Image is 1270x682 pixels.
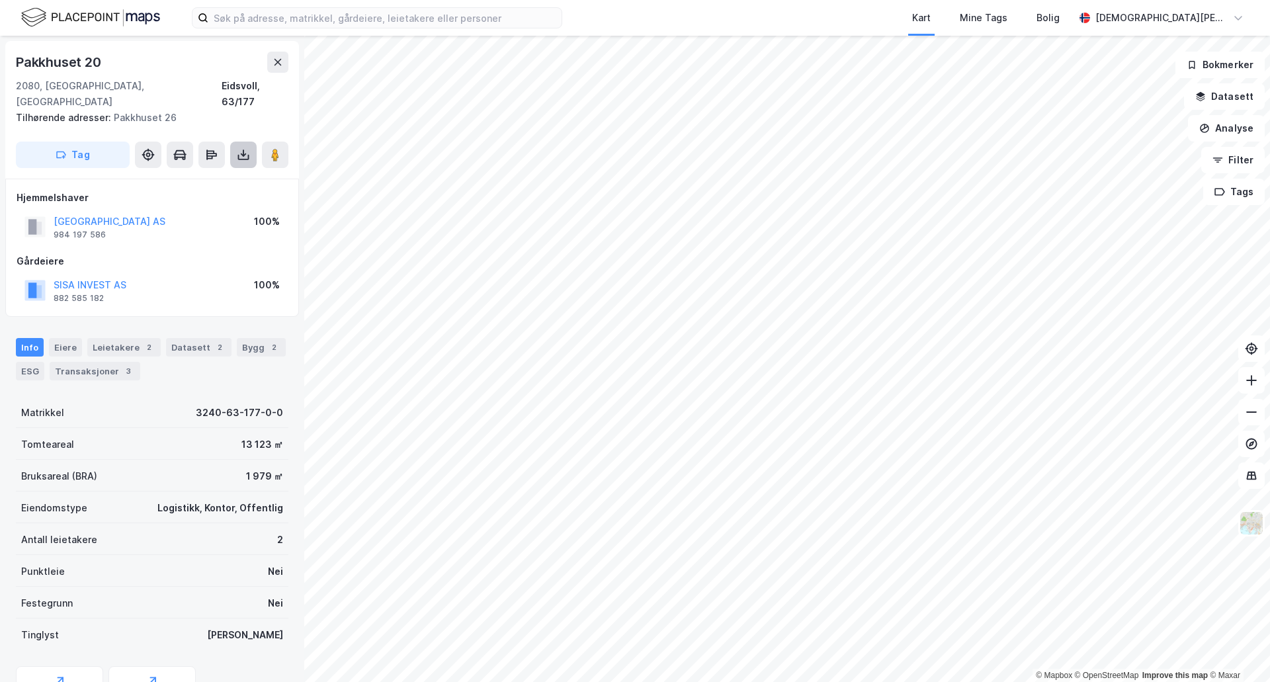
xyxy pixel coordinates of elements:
[1075,671,1139,680] a: OpenStreetMap
[21,6,160,29] img: logo.f888ab2527a4732fd821a326f86c7f29.svg
[267,341,280,354] div: 2
[16,362,44,380] div: ESG
[1204,618,1270,682] div: Kontrollprogram for chat
[254,214,280,230] div: 100%
[1142,671,1208,680] a: Improve this map
[16,110,278,126] div: Pakkhuset 26
[21,405,64,421] div: Matrikkel
[17,253,288,269] div: Gårdeiere
[1095,10,1228,26] div: [DEMOGRAPHIC_DATA][PERSON_NAME]
[54,230,106,240] div: 984 197 586
[142,341,155,354] div: 2
[237,338,286,357] div: Bygg
[268,564,283,579] div: Nei
[50,362,140,380] div: Transaksjoner
[1175,52,1265,78] button: Bokmerker
[1203,179,1265,205] button: Tags
[254,277,280,293] div: 100%
[49,338,82,357] div: Eiere
[1036,671,1072,680] a: Mapbox
[16,78,222,110] div: 2080, [GEOGRAPHIC_DATA], [GEOGRAPHIC_DATA]
[207,627,283,643] div: [PERSON_NAME]
[157,500,283,516] div: Logistikk, Kontor, Offentlig
[16,52,104,73] div: Pakkhuset 20
[17,190,288,206] div: Hjemmelshaver
[21,595,73,611] div: Festegrunn
[241,437,283,452] div: 13 123 ㎡
[1184,83,1265,110] button: Datasett
[16,142,130,168] button: Tag
[16,338,44,357] div: Info
[21,437,74,452] div: Tomteareal
[246,468,283,484] div: 1 979 ㎡
[912,10,931,26] div: Kart
[196,405,283,421] div: 3240-63-177-0-0
[1037,10,1060,26] div: Bolig
[166,338,232,357] div: Datasett
[960,10,1007,26] div: Mine Tags
[1188,115,1265,142] button: Analyse
[208,8,562,28] input: Søk på adresse, matrikkel, gårdeiere, leietakere eller personer
[21,564,65,579] div: Punktleie
[21,468,97,484] div: Bruksareal (BRA)
[54,293,104,304] div: 882 585 182
[1201,147,1265,173] button: Filter
[21,500,87,516] div: Eiendomstype
[1204,618,1270,682] iframe: Chat Widget
[87,338,161,357] div: Leietakere
[16,112,114,123] span: Tilhørende adresser:
[21,532,97,548] div: Antall leietakere
[268,595,283,611] div: Nei
[213,341,226,354] div: 2
[122,364,135,378] div: 3
[1239,511,1264,536] img: Z
[277,532,283,548] div: 2
[222,78,288,110] div: Eidsvoll, 63/177
[21,627,59,643] div: Tinglyst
